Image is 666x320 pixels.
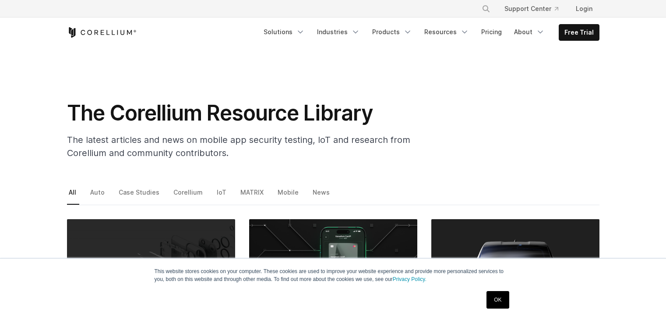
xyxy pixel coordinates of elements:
a: Login [569,1,599,17]
span: The latest articles and news on mobile app security testing, IoT and research from Corellium and ... [67,135,410,158]
div: Navigation Menu [471,1,599,17]
a: Products [367,24,417,40]
a: Auto [88,186,108,205]
a: OK [486,291,509,309]
button: Search [478,1,494,17]
a: About [509,24,550,40]
a: Pricing [476,24,507,40]
a: Mobile [276,186,302,205]
a: Resources [419,24,474,40]
a: Industries [312,24,365,40]
a: Corellium [172,186,206,205]
h1: The Corellium Resource Library [67,100,417,126]
a: Corellium Home [67,27,137,38]
div: Navigation Menu [258,24,599,41]
a: News [311,186,333,205]
a: Support Center [497,1,565,17]
a: IoT [215,186,229,205]
a: Case Studies [117,186,162,205]
p: This website stores cookies on your computer. These cookies are used to improve your website expe... [155,267,512,283]
a: Privacy Policy. [393,276,426,282]
a: All [67,186,79,205]
a: MATRIX [239,186,267,205]
a: Free Trial [559,25,599,40]
a: Solutions [258,24,310,40]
